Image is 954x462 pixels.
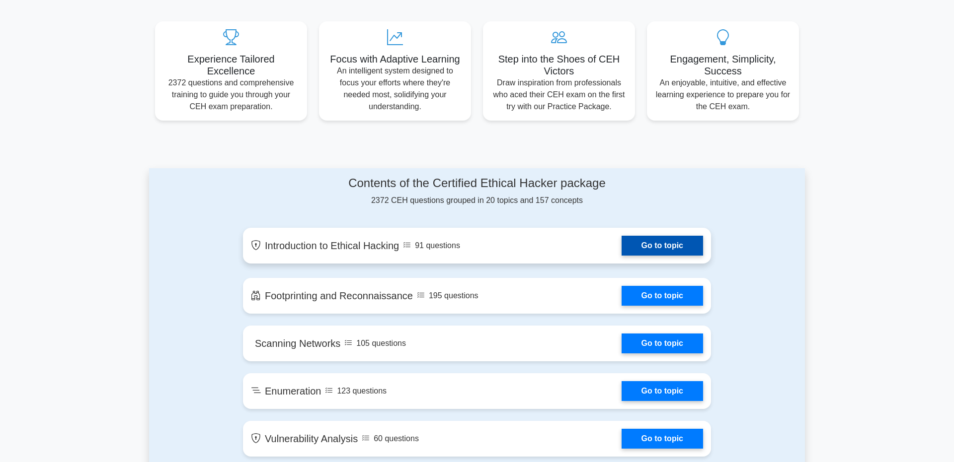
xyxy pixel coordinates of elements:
h5: Step into the Shoes of CEH Victors [491,53,627,77]
p: Draw inspiration from professionals who aced their CEH exam on the first try with our Practice Pa... [491,77,627,113]
a: Go to topic [622,333,703,353]
a: Go to topic [622,286,703,306]
p: An enjoyable, intuitive, and effective learning experience to prepare you for the CEH exam. [655,77,791,113]
a: Go to topic [622,429,703,449]
p: An intelligent system designed to focus your efforts where they're needed most, solidifying your ... [327,65,463,113]
h5: Focus with Adaptive Learning [327,53,463,65]
div: 2372 CEH questions grouped in 20 topics and 157 concepts [243,176,711,206]
p: 2372 questions and comprehensive training to guide you through your CEH exam preparation. [163,77,299,113]
h4: Contents of the Certified Ethical Hacker package [243,176,711,191]
h5: Experience Tailored Excellence [163,53,299,77]
h5: Engagement, Simplicity, Success [655,53,791,77]
a: Go to topic [622,381,703,401]
a: Go to topic [622,236,703,256]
